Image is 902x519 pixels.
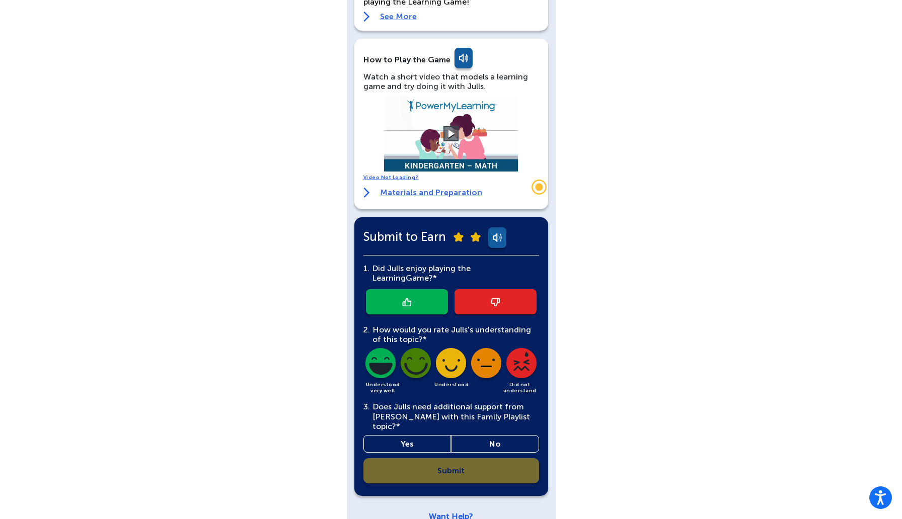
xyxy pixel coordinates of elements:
[399,348,433,382] img: dark-understood-well-icon.png
[434,382,469,388] span: Understood
[363,55,450,64] div: How to Play the Game
[363,348,398,382] img: dark-understood-very-well-icon.png
[369,264,539,283] div: Did Julls enjoy playing the Learning
[451,435,539,453] a: No
[406,273,437,283] span: Game?*
[363,72,539,91] div: Watch a short video that models a learning game and try doing it with Julls.
[529,177,549,197] div: Trigger Stonly widget
[491,298,500,306] img: thumb-down-icon.png
[504,348,539,382] img: dark-did-not-understand-icon.png
[503,382,537,394] span: Did not understand
[402,298,411,306] img: thumb-up-icon.png
[363,188,482,198] a: Materials and Preparation
[363,402,539,431] div: Does Julls need additional support from [PERSON_NAME] with this Family Playlist topic?*
[469,348,503,382] img: dark-slightly-understood-icon.png
[454,232,464,242] img: submit-star.png
[366,382,400,394] span: Understood very well
[363,12,539,22] a: See More
[363,188,370,198] img: right-arrow.svg
[363,402,370,411] span: 3.
[363,12,370,22] img: right-arrow.svg
[363,175,419,181] a: Video Not Loading?
[363,264,369,273] span: 1.
[471,232,481,242] img: submit-star.png
[434,348,468,382] img: dark-understood-icon.png
[363,325,539,344] div: How would you rate Julls's understanding of this topic?*
[363,435,452,453] a: Yes
[363,232,446,241] span: Submit to Earn
[363,325,370,334] span: 2.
